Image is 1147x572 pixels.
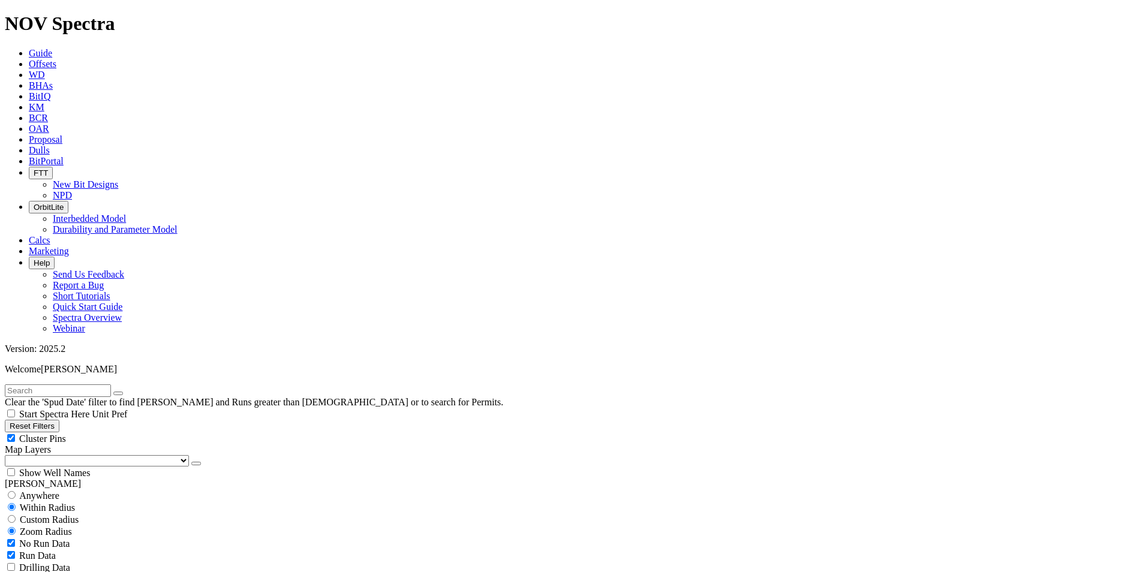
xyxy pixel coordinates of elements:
a: Dulls [29,145,50,155]
span: Clear the 'Spud Date' filter to find [PERSON_NAME] and Runs greater than [DEMOGRAPHIC_DATA] or to... [5,397,503,407]
a: Quick Start Guide [53,302,122,312]
span: Custom Radius [20,514,79,525]
span: Within Radius [20,502,75,513]
button: Reset Filters [5,420,59,432]
a: Guide [29,48,52,58]
p: Welcome [5,364,1142,375]
span: Map Layers [5,444,51,454]
a: Calcs [29,235,50,245]
a: Marketing [29,246,69,256]
button: FTT [29,167,53,179]
a: Webinar [53,323,85,333]
a: BCR [29,113,48,123]
span: [PERSON_NAME] [41,364,117,374]
a: Durability and Parameter Model [53,224,178,234]
a: BitIQ [29,91,50,101]
span: OrbitLite [34,203,64,212]
span: Zoom Radius [20,526,72,537]
span: Unit Pref [92,409,127,419]
div: [PERSON_NAME] [5,478,1142,489]
button: Help [29,257,55,269]
span: Anywhere [19,490,59,501]
span: Run Data [19,550,56,561]
span: FTT [34,168,48,177]
span: Start Spectra Here [19,409,89,419]
a: Spectra Overview [53,312,122,323]
h1: NOV Spectra [5,13,1142,35]
a: NPD [53,190,72,200]
a: Report a Bug [53,280,104,290]
span: Cluster Pins [19,433,66,444]
input: Start Spectra Here [7,410,15,417]
span: Help [34,258,50,267]
a: Interbedded Model [53,213,126,224]
a: KM [29,102,44,112]
a: OAR [29,124,49,134]
a: BitPortal [29,156,64,166]
a: New Bit Designs [53,179,118,189]
a: Short Tutorials [53,291,110,301]
button: OrbitLite [29,201,68,213]
div: Version: 2025.2 [5,344,1142,354]
a: WD [29,70,45,80]
span: Show Well Names [19,468,90,478]
a: BHAs [29,80,53,91]
a: Offsets [29,59,56,69]
a: Proposal [29,134,62,144]
a: Send Us Feedback [53,269,124,279]
input: Search [5,384,111,397]
span: No Run Data [19,538,70,549]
